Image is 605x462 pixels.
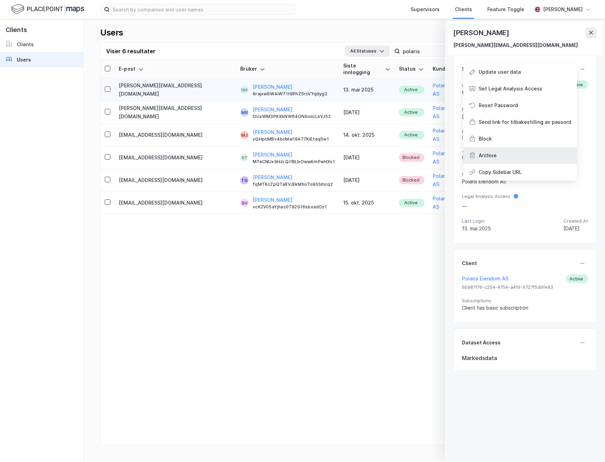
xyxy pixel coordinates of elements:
[462,298,588,304] span: Subscriptions
[253,196,292,204] button: [PERSON_NAME]
[100,27,123,38] div: Users
[253,204,335,210] div: xcK2V05aYjhac0T92G16sbxadOz1
[570,429,605,462] iframe: Chat Widget
[462,129,588,135] span: Phone Number
[462,147,588,153] span: Job Title
[455,5,472,14] div: Clients
[462,135,588,140] div: [PHONE_NUMBER]
[339,169,395,192] td: [DATE]
[115,192,236,214] td: [EMAIL_ADDRESS][DOMAIN_NAME]
[253,91,335,97] div: 6rajxw8W4iW71t9PhZ5rsVYqdyg2
[433,104,477,121] button: Polaris Eiendom AS
[253,182,335,187] div: fqMTKcZpQTaRVJEkMhoTo9hSmcq2
[339,192,395,214] td: 15. okt. 2025
[241,131,248,139] div: MJ
[253,159,335,165] div: M7eCNUx9HzLQi1BLbOwwKmPwHXs1
[241,176,248,184] div: TG
[106,47,156,55] div: Viser 6 resultater
[339,124,395,146] td: 14. okt. 2025
[433,127,477,143] button: Polaris Eiendom AS
[462,113,588,121] div: [PERSON_NAME]
[462,193,510,199] span: Legal Analysis Access
[433,194,477,211] button: Polaris Eiendom AS
[400,46,496,56] input: Search user by name, email or client
[462,224,491,233] div: 13. mai 2025
[253,114,335,119] div: DicxWM3PKXbNW64ONboiicLkVJ52
[253,136,335,142] div: xQHpcMBv4bcMaI19A77KiEtaqSw1
[479,135,492,143] div: Block
[564,224,588,233] div: [DATE]
[433,149,477,166] button: Polaris Eiendom AS
[240,66,335,72] div: Bruker
[17,56,31,64] div: Users
[110,4,296,15] input: Search by companies and user names
[115,169,236,192] td: [EMAIL_ADDRESS][DOMAIN_NAME]
[462,88,541,97] div: 6rajxw8W4iW71t9PhZ5rsVYqdyg2
[479,101,518,110] div: Reset Password
[115,101,236,124] td: [PERSON_NAME][EMAIL_ADDRESS][DOMAIN_NAME]
[339,79,395,101] td: 13. mai 2025
[343,63,391,75] div: Siste innlogging
[339,146,395,169] td: [DATE]
[242,153,248,162] div: RT
[345,46,390,57] button: All Statuses
[453,41,578,49] div: [PERSON_NAME][EMAIL_ADDRESS][DOMAIN_NAME]
[399,66,424,72] div: Status
[242,199,248,207] div: BH
[462,202,510,210] div: —
[479,118,571,126] div: Send link for tilbakestilling av passord
[462,171,588,177] span: Company Name
[433,81,477,98] button: Polaris Eiendom AS
[462,177,588,186] div: Polaris Eiendom AS
[241,108,248,117] div: MR
[115,146,236,169] td: [EMAIL_ADDRESS][DOMAIN_NAME]
[115,124,236,146] td: [EMAIL_ADDRESS][DOMAIN_NAME]
[462,106,588,112] span: Full Name
[11,3,84,15] img: logo.f888ab2527a4732fd821a326f86c7f29.svg
[462,82,541,88] span: User Id
[339,101,395,124] td: [DATE]
[17,40,34,49] div: Clients
[462,354,588,362] div: Markedsdata
[543,5,583,14] div: [PERSON_NAME]
[115,79,236,101] td: [PERSON_NAME][EMAIL_ADDRESS][DOMAIN_NAME]
[462,284,588,290] span: 6b987f76-c254-4754-a4f9-9727f5d9fe83
[564,218,588,224] span: Created At
[241,86,248,94] div: HH
[487,5,524,14] div: Feature Toggle
[253,105,292,114] button: [PERSON_NAME]
[433,172,477,189] button: Polaris Eiendom AS
[462,65,507,73] div: Status and Details
[479,168,522,176] div: Copy Sidebar URL
[253,173,292,182] button: [PERSON_NAME]
[462,218,491,224] span: Last Login
[411,5,440,14] div: Supervisors
[253,83,292,91] button: [PERSON_NAME]
[479,68,521,76] div: Update user data
[570,429,605,462] div: Kontrollprogram for chat
[433,66,477,72] div: Kunde
[462,153,588,162] div: CFO
[479,151,497,160] div: Archive
[119,66,232,72] div: E-post
[253,151,292,159] button: [PERSON_NAME]
[453,27,510,38] div: [PERSON_NAME]
[462,259,477,268] div: Client
[253,128,292,136] button: [PERSON_NAME]
[462,304,588,312] div: Client has basic subscription
[479,85,542,93] div: Set Legal Analysis Access
[462,274,509,283] button: Polaris Eiendom AS
[462,338,501,347] div: Dataset Access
